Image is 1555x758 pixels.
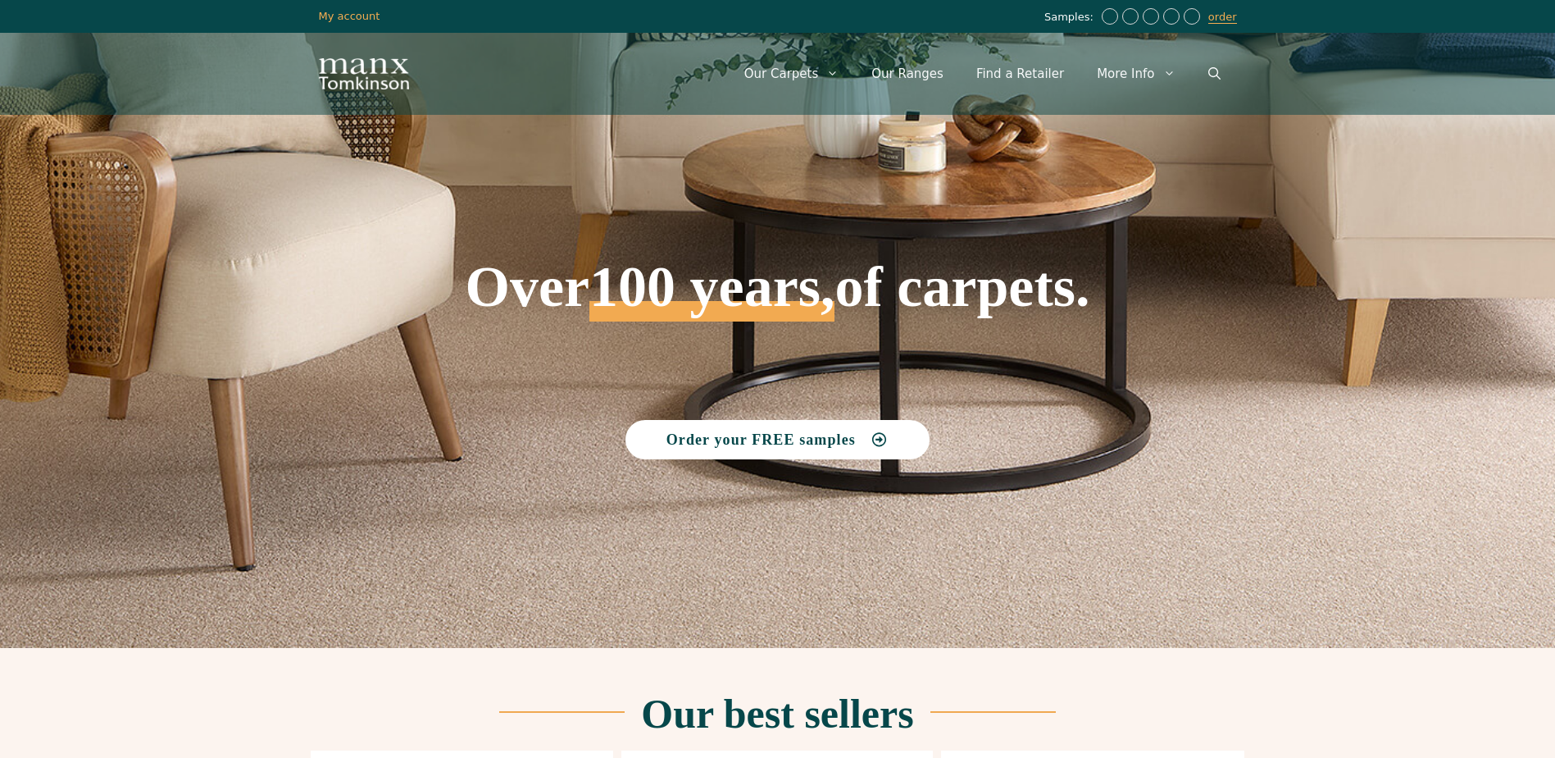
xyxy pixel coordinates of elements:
[728,49,1237,98] nav: Primary
[1044,11,1098,25] span: Samples:
[625,420,930,459] a: Order your FREE samples
[641,693,913,734] h2: Our best sellers
[666,432,856,447] span: Order your FREE samples
[855,49,960,98] a: Our Ranges
[319,139,1237,322] h1: Over of carpets.
[319,58,409,89] img: Manx Tomkinson
[1208,11,1237,24] a: order
[319,10,380,22] a: My account
[1080,49,1191,98] a: More Info
[589,272,834,322] span: 100 years,
[1192,49,1237,98] a: Open Search Bar
[960,49,1080,98] a: Find a Retailer
[728,49,856,98] a: Our Carpets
